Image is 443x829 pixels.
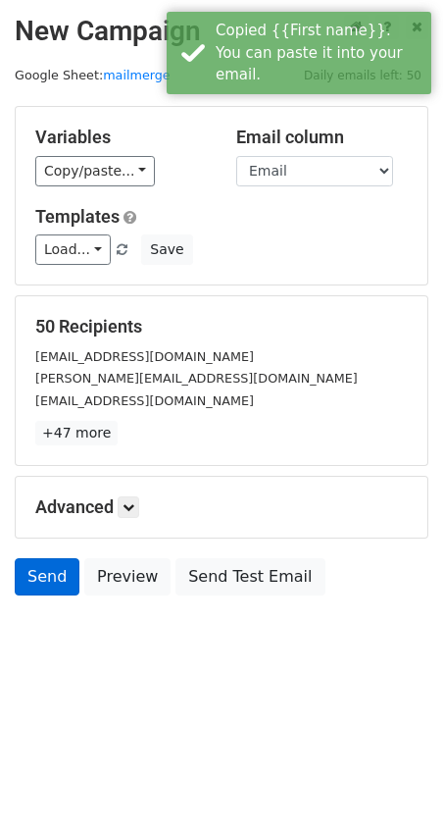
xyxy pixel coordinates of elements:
[35,496,408,518] h5: Advanced
[35,234,111,265] a: Load...
[236,127,408,148] h5: Email column
[103,68,171,82] a: mailmerge
[84,558,171,596] a: Preview
[35,371,358,386] small: [PERSON_NAME][EMAIL_ADDRESS][DOMAIN_NAME]
[345,735,443,829] iframe: Chat Widget
[35,206,120,227] a: Templates
[35,127,207,148] h5: Variables
[35,421,118,445] a: +47 more
[216,20,423,86] div: Copied {{First name}}. You can paste it into your email.
[15,558,79,596] a: Send
[175,558,324,596] a: Send Test Email
[35,393,254,408] small: [EMAIL_ADDRESS][DOMAIN_NAME]
[15,68,171,82] small: Google Sheet:
[35,156,155,186] a: Copy/paste...
[141,234,192,265] button: Save
[35,349,254,364] small: [EMAIL_ADDRESS][DOMAIN_NAME]
[35,316,408,337] h5: 50 Recipients
[15,15,428,48] h2: New Campaign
